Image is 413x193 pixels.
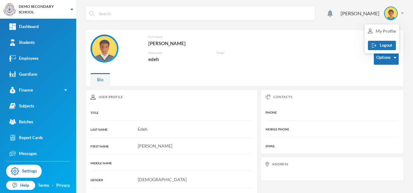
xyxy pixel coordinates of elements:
[9,150,37,157] div: Messages
[98,7,312,21] input: Search
[266,95,399,99] div: Contacts
[3,3,16,16] img: logo
[217,50,247,55] div: Email
[92,36,117,61] img: EMPLOYEE
[6,165,42,178] a: Settings
[89,11,95,16] img: search
[6,181,35,190] a: Help
[266,127,289,131] span: MOBILE PHONE
[9,71,37,78] div: Guardians
[90,73,110,86] div: Bio
[368,28,396,34] div: My Profile
[138,177,187,182] span: [DEMOGRAPHIC_DATA]
[266,162,399,167] div: Address
[385,7,397,20] img: STUDENT
[9,119,33,125] div: Batches
[266,111,277,114] span: PHONE
[148,50,207,55] div: Username
[19,4,64,15] div: DEMO SECONDARY SCHOOL
[148,39,247,47] div: [PERSON_NAME]
[90,161,112,165] span: MIDDLE NAME
[374,51,399,65] button: Options
[52,182,53,189] div: ·
[56,182,70,189] a: Privacy
[90,95,253,100] div: User Profile
[9,87,33,93] div: Finance
[90,111,99,115] span: TITLE
[9,23,39,30] div: Dashboard
[368,41,396,50] button: Logout
[138,126,147,132] span: Edeh
[138,143,172,148] span: [PERSON_NAME]
[148,35,247,39] div: Full Name
[148,55,207,63] div: edeh
[9,134,43,141] div: Report Cards
[9,55,39,62] div: Employees
[9,39,35,46] div: Students
[9,103,34,109] div: Subjects
[266,144,275,148] span: EMAIL
[341,10,379,17] div: [PERSON_NAME]
[38,182,49,189] a: Terms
